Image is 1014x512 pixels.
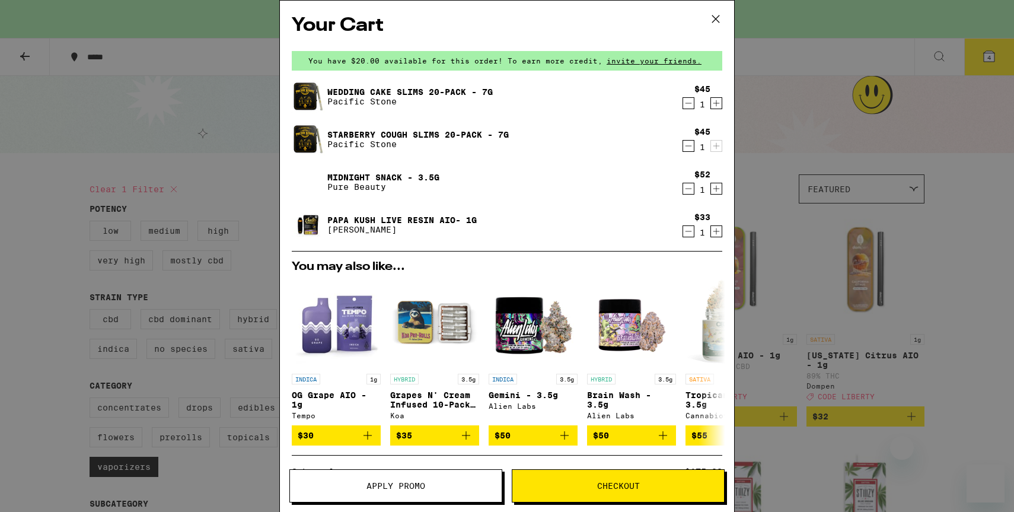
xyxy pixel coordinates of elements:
[396,431,412,440] span: $35
[327,182,439,192] p: Pure Beauty
[327,215,477,225] a: Papa Kush Live Resin AIO- 1g
[694,212,710,222] div: $33
[967,465,1005,503] iframe: Button to launch messaging window
[327,97,493,106] p: Pacific Stone
[292,279,381,425] a: Open page for OG Grape AIO - 1g from Tempo
[710,97,722,109] button: Increment
[292,390,381,409] p: OG Grape AIO - 1g
[710,140,722,152] button: Increment
[685,279,774,368] img: Cannabiotix - Tropicanna - 3.5g
[685,425,774,446] button: Add to bag
[685,390,774,409] p: Tropicanna - 3.5g
[489,425,578,446] button: Add to bag
[694,170,710,179] div: $52
[710,183,722,195] button: Increment
[292,261,722,273] h2: You may also like...
[327,87,493,97] a: Wedding Cake Slims 20-Pack - 7g
[694,185,710,195] div: 1
[890,436,914,460] iframe: Close message
[489,390,578,400] p: Gemini - 3.5g
[366,374,381,384] p: 1g
[327,173,439,182] a: Midnight Snack - 3.5g
[593,431,609,440] span: $50
[327,130,509,139] a: Starberry Cough Slims 20-Pack - 7g
[587,374,616,384] p: HYBRID
[587,279,676,368] img: Alien Labs - Brain Wash - 3.5g
[512,469,725,503] button: Checkout
[458,374,479,384] p: 3.5g
[685,279,774,425] a: Open page for Tropicanna - 3.5g from Cannabiotix
[489,402,578,410] div: Alien Labs
[489,279,578,368] img: Alien Labs - Gemini - 3.5g
[292,208,325,241] img: Papa Kush Live Resin AIO- 1g
[292,412,381,419] div: Tempo
[597,482,640,490] span: Checkout
[289,469,502,503] button: Apply Promo
[292,80,325,113] img: Wedding Cake Slims 20-Pack - 7g
[587,425,676,446] button: Add to bag
[685,468,722,476] div: $175.00
[694,84,710,94] div: $45
[683,183,694,195] button: Decrement
[587,412,676,419] div: Alien Labs
[390,390,479,409] p: Grapes N' Cream Infused 10-Pack - 3.5g
[292,374,320,384] p: INDICA
[327,139,509,149] p: Pacific Stone
[366,482,425,490] span: Apply Promo
[587,390,676,409] p: Brain Wash - 3.5g
[602,57,706,65] span: invite your friends.
[683,97,694,109] button: Decrement
[292,279,381,368] img: Tempo - OG Grape AIO - 1g
[390,425,479,446] button: Add to bag
[495,431,511,440] span: $50
[292,12,722,39] h2: Your Cart
[694,142,710,152] div: 1
[694,100,710,109] div: 1
[587,279,676,425] a: Open page for Brain Wash - 3.5g from Alien Labs
[390,279,479,368] img: Koa - Grapes N' Cream Infused 10-Pack - 3.5g
[292,166,325,199] img: Midnight Snack - 3.5g
[308,57,602,65] span: You have $20.00 available for this order! To earn more credit,
[685,412,774,419] div: Cannabiotix
[390,279,479,425] a: Open page for Grapes N' Cream Infused 10-Pack - 3.5g from Koa
[327,225,477,234] p: [PERSON_NAME]
[683,225,694,237] button: Decrement
[390,412,479,419] div: Koa
[292,425,381,446] button: Add to bag
[556,374,578,384] p: 3.5g
[694,127,710,136] div: $45
[685,374,714,384] p: SATIVA
[694,228,710,237] div: 1
[298,431,314,440] span: $30
[683,140,694,152] button: Decrement
[489,374,517,384] p: INDICA
[292,468,343,476] div: Subtotal
[292,51,722,71] div: You have $20.00 available for this order! To earn more credit,invite your friends.
[390,374,419,384] p: HYBRID
[292,123,325,156] img: Starberry Cough Slims 20-Pack - 7g
[655,374,676,384] p: 3.5g
[691,431,707,440] span: $55
[710,225,722,237] button: Increment
[489,279,578,425] a: Open page for Gemini - 3.5g from Alien Labs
